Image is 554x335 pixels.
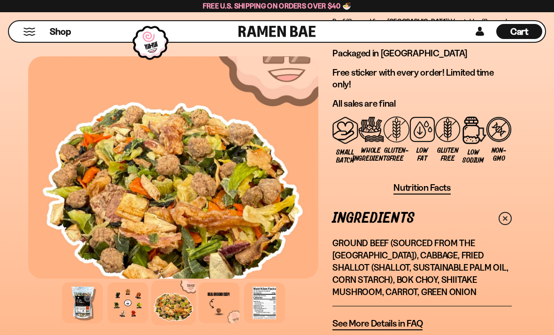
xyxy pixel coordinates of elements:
[510,26,529,37] span: Cart
[332,318,423,330] a: See More Details in FAQ
[336,148,354,164] span: Small Batch
[496,21,542,42] div: Cart
[393,182,451,195] button: Nutrition Facts
[352,147,390,163] span: Whole Ingredients
[332,202,512,234] a: Ingredients
[332,98,512,109] p: All sales are final
[491,147,507,163] span: Non-GMO
[332,47,512,59] p: Packaged in [GEOGRAPHIC_DATA]
[23,28,36,36] button: Mobile Menu Trigger
[414,147,431,163] span: Low Fat
[50,24,71,39] a: Shop
[50,25,71,38] span: Shop
[437,147,459,163] span: Gluten Free
[332,67,494,90] span: Free sticker with every order! Limited time only!
[393,182,451,194] span: Nutrition Facts
[332,237,512,298] p: Ground Beef (Sourced From The [GEOGRAPHIC_DATA]), Cabbage, Fried Shallot (Shallot, Sustainable Pa...
[332,318,423,329] span: See More Details in FAQ
[384,147,408,163] span: Gluten-free
[203,1,352,10] span: Free U.S. Shipping on Orders over $40 🍜
[462,148,484,164] span: Low Sodium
